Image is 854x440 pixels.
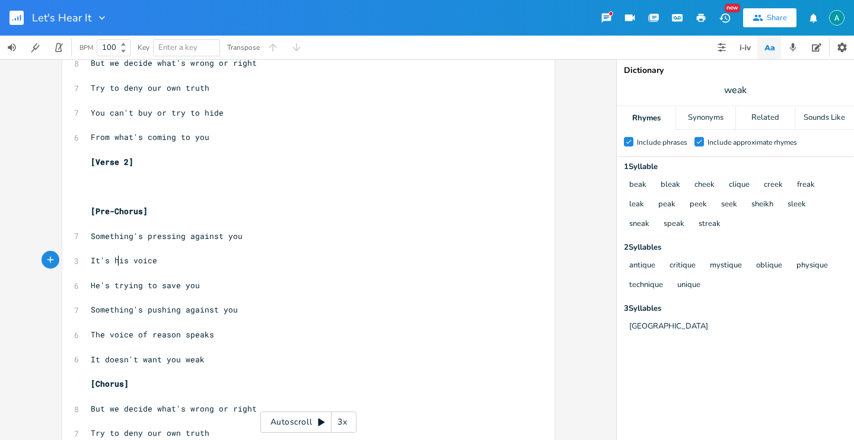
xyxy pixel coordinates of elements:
button: freak [797,180,815,190]
button: beak [629,180,646,190]
div: Sounds Like [795,106,854,130]
div: Rhymes [617,106,675,130]
div: 2 Syllable s [624,244,847,251]
span: From what's coming to you [91,132,209,142]
button: bleak [661,180,680,190]
button: creek [764,180,783,190]
div: 3x [332,412,353,433]
button: sneak [629,219,649,229]
span: [Verse 2] [91,157,133,167]
button: streak [699,219,721,229]
span: Something's pushing against you [91,304,238,315]
span: Something's pressing against you [91,231,243,241]
button: sheikh [751,200,773,210]
button: cheek [694,180,715,190]
span: Try to deny our own truth [91,82,209,93]
div: Autoscroll [260,412,356,433]
button: Share [743,8,796,27]
button: antique [629,261,655,271]
div: 3 Syllable s [624,305,847,313]
span: It's his voice [91,255,157,266]
button: peek [690,200,707,210]
div: Share [767,12,787,23]
div: Dictionary [624,66,847,75]
span: But we decide what's wrong or right [91,403,257,414]
span: Enter a key [158,42,197,53]
div: Key [138,44,149,51]
div: Include approximate rhymes [708,139,797,146]
button: physique [796,261,828,271]
span: [Chorus] [91,378,129,389]
button: unique [677,280,700,291]
button: [GEOGRAPHIC_DATA] [629,322,708,332]
button: speak [664,219,684,229]
div: Synonyms [676,106,735,130]
button: mystique [710,261,742,271]
button: technique [629,280,663,291]
span: [Pre-Chorus] [91,206,148,216]
span: The voice of reason speaks [91,329,214,340]
div: Transpose [227,44,260,51]
span: Let's Hear It [32,12,91,23]
div: Include phrases [637,139,687,146]
img: Alex [829,10,845,25]
div: BPM [79,44,93,51]
button: clique [729,180,750,190]
span: But we decide what's wrong or right [91,58,257,68]
button: sleek [788,200,806,210]
div: New [725,4,740,12]
button: oblique [756,261,782,271]
button: New [713,7,737,28]
button: peak [658,200,675,210]
span: You can't buy or try to hide [91,107,224,118]
button: seek [721,200,737,210]
span: He's trying to save you [91,280,200,291]
span: Try to deny our own truth [91,428,209,438]
span: It doesn't want you weak [91,354,205,365]
div: 1 Syllable [624,163,847,171]
button: critique [670,261,696,271]
span: weak [724,84,747,97]
div: Related [736,106,795,130]
button: leak [629,200,644,210]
